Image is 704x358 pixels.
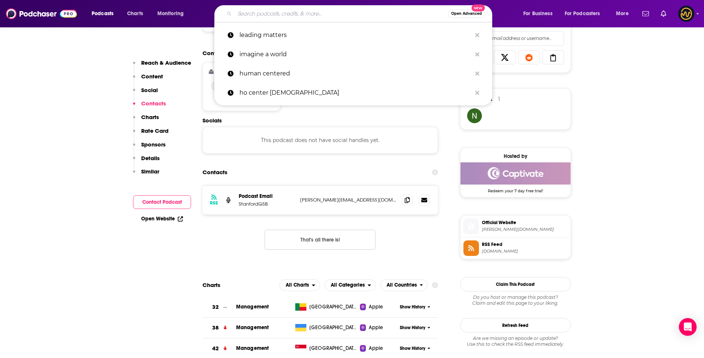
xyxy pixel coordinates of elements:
span: New [472,4,485,11]
h3: RSS [210,200,218,206]
h2: Contacts [203,165,227,179]
span: RSS Feed [482,241,568,248]
p: Podcast Email [239,193,294,199]
a: imagine a world [214,45,492,64]
button: Similar [133,168,159,182]
button: Refresh Feed [460,318,571,332]
div: Search podcasts, credits, & more... [221,5,499,22]
span: Singapore [309,345,357,352]
span: Monitoring [157,9,184,19]
span: Podcasts [92,9,113,19]
button: Charts [133,114,159,127]
p: Reach & Audience [141,59,191,66]
span: Logged in as LowerStreet [678,6,694,22]
a: Share on Reddit [518,50,540,64]
button: Details [133,155,160,168]
a: Apple [360,345,397,352]
a: ho center [DEMOGRAPHIC_DATA] [214,83,492,102]
a: leading matters [214,26,492,45]
button: open menu [518,8,562,20]
span: feeds.captivate.fm [482,249,568,254]
span: For Podcasters [565,9,600,19]
button: Reach & Audience [133,59,191,73]
img: Captivate Deal: Redeem your 7 day free trial! [460,162,571,185]
button: Nothing here. [265,230,375,250]
h3: 42 [212,344,219,353]
button: Show History [397,345,433,352]
h2: Categories [324,279,376,291]
button: Claim This Podcast [460,277,571,291]
button: open menu [380,279,428,291]
p: Sponsors [141,141,166,148]
a: [GEOGRAPHIC_DATA] [292,324,360,331]
div: This podcast does not have social handles yet. [203,127,438,153]
a: Show notifications dropdown [658,7,669,20]
p: Social [141,87,158,94]
p: imagine a world [239,45,472,64]
p: Rate Card [141,127,169,134]
button: Social [133,87,158,100]
span: Apple [369,303,383,311]
p: ho center buddhist [239,83,472,102]
span: Redeem your 7 day free trial! [460,185,571,193]
span: More [616,9,629,19]
div: Open Intercom Messenger [679,318,697,336]
button: open menu [279,279,320,291]
img: namcphedran [467,108,482,123]
span: Ukraine [309,324,357,331]
span: All Categories [331,283,365,288]
h2: Countries [380,279,428,291]
h3: 32 [212,303,219,311]
button: Show History [397,304,433,310]
a: Apple [360,324,397,331]
h2: Charts [203,281,220,288]
a: Official Website[PERSON_NAME][DOMAIN_NAME] [463,219,568,234]
a: human centered [214,64,492,83]
button: Show profile menu [678,6,694,22]
span: Do you host or manage this podcast? [460,294,571,300]
a: Copy Link [543,50,564,64]
p: human centered [239,64,472,83]
span: Apple [369,324,383,331]
div: Hosted by [460,153,571,159]
button: open menu [152,8,193,20]
a: 38 [203,318,236,338]
a: Management [236,345,269,351]
p: leading matters [239,26,472,45]
p: Contacts [141,100,166,107]
span: All Countries [387,283,417,288]
a: Apple [360,303,397,311]
button: Contacts [133,100,166,114]
p: [PERSON_NAME][EMAIL_ADDRESS][DOMAIN_NAME] [300,197,396,203]
a: Charts [122,8,147,20]
a: Management [236,324,269,331]
h2: Platforms [279,279,320,291]
a: RSS Feed[DOMAIN_NAME] [463,240,568,256]
button: Sponsors [133,141,166,155]
button: Content [133,73,163,87]
h2: Content [203,50,432,57]
span: Show History [400,304,425,310]
a: 32 [203,297,236,317]
span: Show History [400,325,425,331]
input: Email address or username... [473,31,558,45]
button: open menu [324,279,376,291]
a: Management [236,304,269,310]
img: Podchaser - Follow, Share and Rate Podcasts [6,7,77,21]
span: All Charts [286,283,309,288]
img: User Profile [678,6,694,22]
button: Contact Podcast [133,195,191,209]
a: Captivate Deal: Redeem your 7 day free trial! [460,162,571,193]
span: For Business [523,9,552,19]
input: Search podcasts, credits, & more... [235,8,448,20]
span: Apple [369,345,383,352]
h3: 38 [212,324,219,332]
span: Charts [127,9,143,19]
div: Claim and edit this page to your liking. [460,294,571,306]
button: Open AdvancedNew [448,9,485,18]
a: [GEOGRAPHIC_DATA] [292,345,360,352]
